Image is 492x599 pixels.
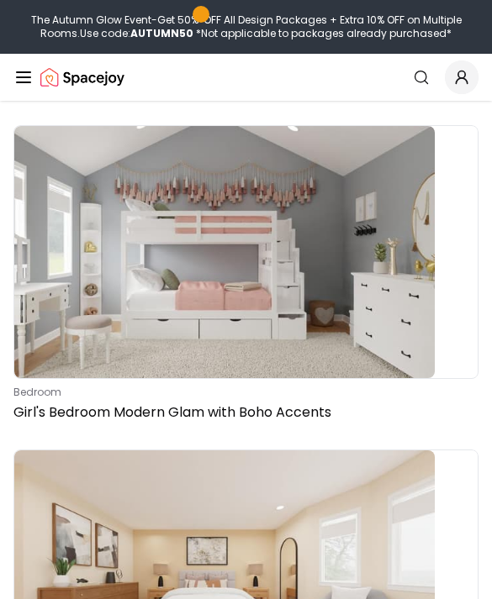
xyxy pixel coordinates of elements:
img: Girl's Bedroom Modern Glam with Boho Accents [14,126,435,378]
span: *Not applicable to packages already purchased* [193,26,452,40]
span: Use code: [80,26,193,40]
p: Girl's Bedroom Modern Glam with Boho Accents [13,402,472,423]
nav: Global [13,54,479,101]
img: Spacejoy Logo [40,60,124,94]
div: The Autumn Glow Event-Get 50% OFF All Design Packages + Extra 10% OFF on Multiple Rooms. [7,13,485,40]
a: Girl's Bedroom Modern Glam with Boho AccentsbedroomGirl's Bedroom Modern Glam with Boho Accents [13,125,479,429]
a: Spacejoy [40,60,124,94]
b: AUTUMN50 [130,26,193,40]
p: bedroom [13,386,472,399]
